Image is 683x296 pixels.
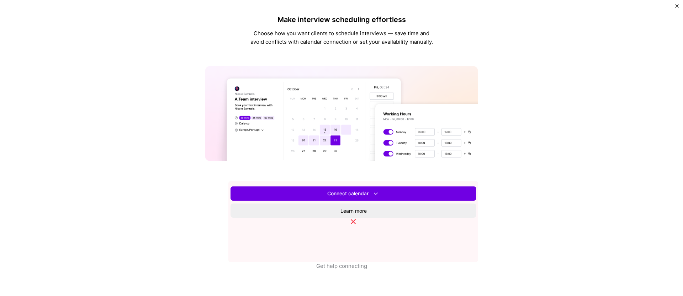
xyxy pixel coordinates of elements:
img: A.Team calendar banner [205,66,478,162]
i: icon DownArrowWhite [372,190,380,197]
button: Close [675,4,679,12]
p: Choose how you want clients to schedule interviews — save time and avoid conflicts with calendar ... [249,29,434,46]
span: Connect calendar [327,190,380,197]
button: Connect calendar [231,186,476,201]
button: Get help connecting [316,262,367,284]
h4: Make interview scheduling effortless [249,15,434,24]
